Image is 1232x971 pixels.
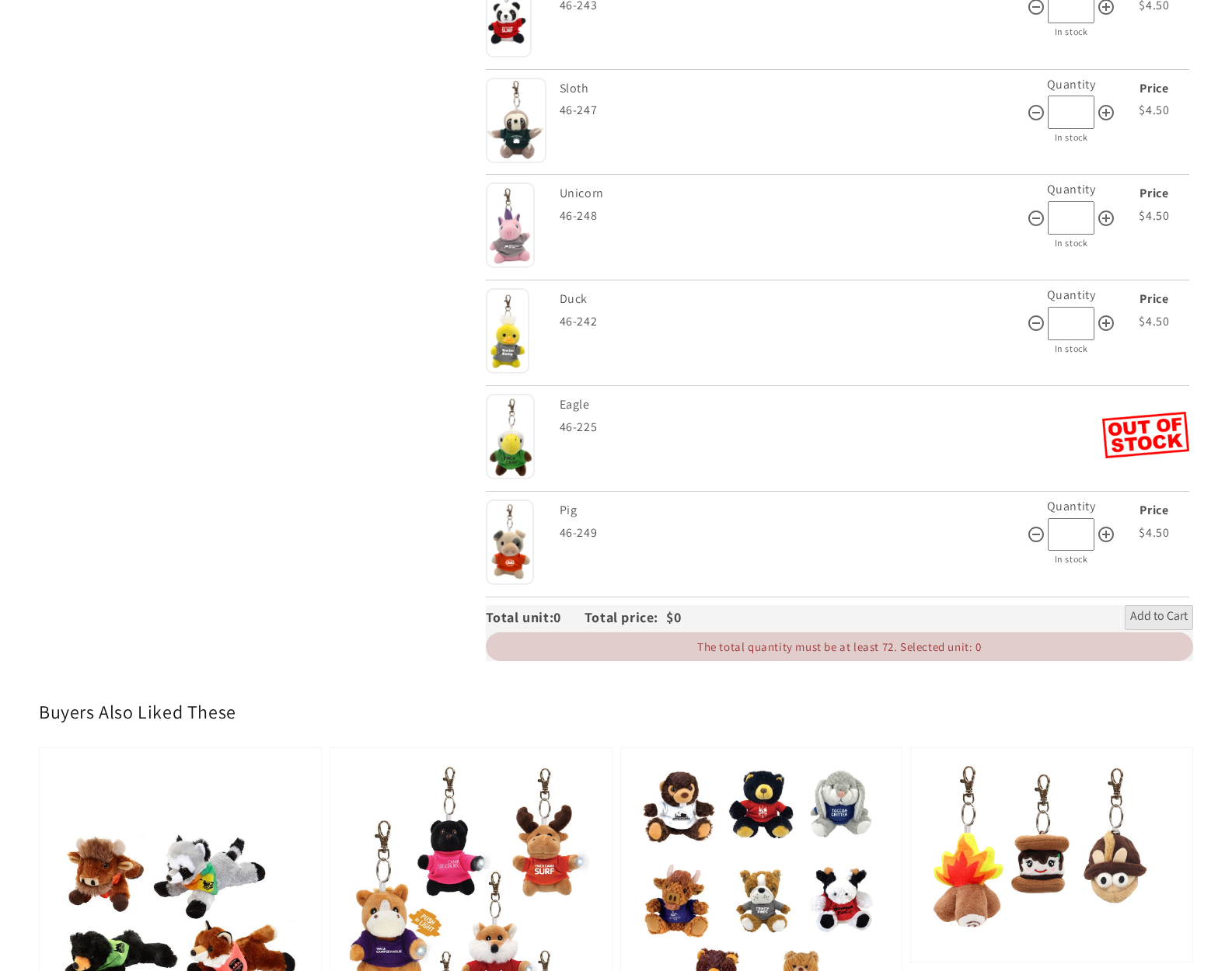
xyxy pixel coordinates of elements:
[1139,313,1169,329] span: $4.50
[1027,551,1115,568] div: In stock
[560,78,1023,100] div: Sloth
[560,99,1027,122] div: 46-247
[486,632,1193,661] div: The total quantity must be at least 72. Selected unit: 0
[560,205,1027,228] div: 46-248
[1139,207,1169,224] span: $4.50
[486,394,535,479] img: Eagle
[1130,608,1188,627] span: Add to Cart
[560,499,1023,522] div: Pig
[560,311,1027,333] div: 46-242
[1047,498,1096,514] label: Quantity
[1047,181,1096,197] label: Quantity
[486,183,535,268] img: Unicorn
[1139,524,1169,541] span: $4.50
[1102,412,1189,458] img: Out of Stock Eagle
[486,78,546,163] img: Sloth
[1119,183,1189,205] div: Price
[1139,102,1169,118] span: $4.50
[666,608,681,626] span: $0
[486,499,534,585] img: Pig
[1027,129,1115,146] div: In stock
[1119,499,1189,522] div: Price
[1047,287,1096,303] label: Quantity
[553,608,585,626] span: 0
[560,522,1027,545] div: 46-249
[486,288,529,374] img: Duck
[1027,23,1115,40] div: In stock
[1027,235,1115,252] div: In stock
[1125,605,1193,630] button: Add to Cart
[39,700,1193,724] h2: Buyers Also Liked These
[1047,76,1096,92] label: Quantity
[560,416,1103,439] div: 46-225
[1119,288,1189,311] div: Price
[560,183,1023,205] div: Unicorn
[560,288,1023,311] div: Duck
[1027,340,1115,357] div: In stock
[560,394,1099,416] div: Eagle
[486,605,666,630] div: Total unit: Total price:
[1119,78,1189,100] div: Price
